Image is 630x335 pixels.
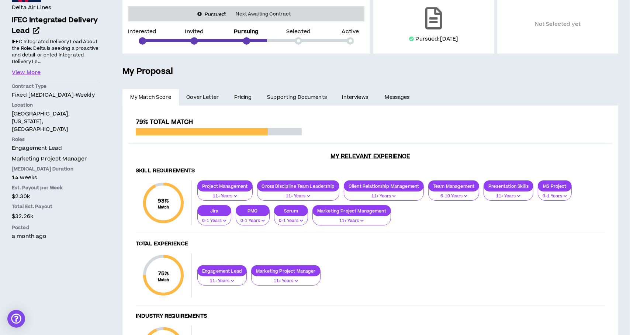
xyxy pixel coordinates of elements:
[12,203,99,210] p: Total Est. Payout
[12,155,87,163] span: Marketing Project Manager
[12,38,99,65] p: IFEC Integrated Delivery Lead About the Role: Delta is seeking a proactive and detail-oriented In...
[342,29,359,34] p: Active
[158,270,169,277] span: 75 %
[202,193,248,200] p: 11+ Years
[128,29,156,34] p: Interested
[12,110,99,133] p: [GEOGRAPHIC_DATA], [US_STATE], [GEOGRAPHIC_DATA]
[12,69,41,77] button: View More
[543,193,567,200] p: 0-1 Years
[234,29,259,34] p: Pursuing
[236,208,269,214] p: PMO
[12,102,99,108] p: Location
[232,10,295,18] span: Next Awaiting Contract
[202,278,242,284] p: 11+ Years
[335,89,377,106] a: Interviews
[286,29,311,34] p: Selected
[136,118,193,127] span: 79% Total Match
[198,268,246,274] p: Engagement Lead
[12,174,99,182] p: 14 weeks
[205,11,226,18] i: Pursued!
[12,193,99,200] p: $2.30k
[429,183,479,189] p: Team Management
[428,187,479,201] button: 6-10 Years
[538,183,571,189] p: MS Project
[256,278,316,284] p: 11+ Years
[158,277,169,283] small: Match
[484,187,533,201] button: 11+ Years
[12,4,51,12] h4: Delta Air Lines
[251,272,321,286] button: 11+ Years
[252,268,320,274] p: Marketing Project Manager
[262,193,335,200] p: 11+ Years
[240,218,265,224] p: 0-1 Years
[488,193,529,200] p: 11+ Years
[198,208,231,214] p: Jira
[259,89,334,106] a: Supporting Documents
[198,183,252,189] p: Project Management
[416,35,458,43] p: Pursued: [DATE]
[257,187,339,201] button: 11+ Years
[433,193,474,200] p: 6-10 Years
[158,197,169,205] span: 93 %
[12,136,99,143] p: Roles
[538,187,572,201] button: 0-1 Years
[185,29,204,34] p: Invited
[349,193,419,200] p: 11+ Years
[12,224,99,231] p: Posted
[312,211,391,225] button: 11+ Years
[158,205,169,210] small: Match
[257,183,339,189] p: Cross Discipline Team Leadership
[377,89,419,106] a: Messages
[274,211,308,225] button: 0-1 Years
[313,208,391,214] p: Marketing Project Management
[136,241,605,248] h4: Total Experience
[202,218,226,224] p: 0-1 Years
[12,91,95,99] span: Fixed [MEDICAL_DATA] - weekly
[197,187,253,201] button: 11+ Years
[226,89,260,106] a: Pricing
[12,232,99,240] p: a month ago
[12,83,99,90] p: Contract Type
[12,184,99,191] p: Est. Payout per Week
[197,272,247,286] button: 11+ Years
[7,310,25,328] div: Open Intercom Messenger
[279,218,303,224] p: 0-1 Years
[12,15,99,37] a: IFEC Integrated Delivery Lead
[136,167,605,175] h4: Skill Requirements
[128,153,612,160] h3: My Relevant Experience
[12,144,62,152] span: Engagement Lead
[122,65,618,78] h5: My Proposal
[236,211,270,225] button: 0-1 Years
[274,208,308,214] p: Scrum
[122,89,179,106] a: My Match Score
[12,15,98,36] span: IFEC Integrated Delivery Lead
[186,93,219,101] span: Cover Letter
[317,218,386,224] p: 11+ Years
[12,166,99,172] p: [MEDICAL_DATA] Duration
[197,211,231,225] button: 0-1 Years
[344,187,424,201] button: 11+ Years
[484,183,533,189] p: Presentation Skills
[136,313,605,320] h4: Industry Requirements
[503,4,612,45] p: Not Selected yet
[344,183,423,189] p: Client Relationship Management
[12,211,33,221] span: $32.26k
